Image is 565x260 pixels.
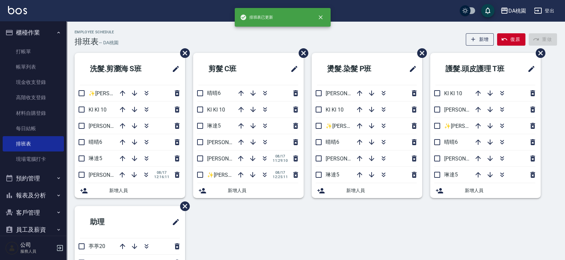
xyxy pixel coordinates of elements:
span: [PERSON_NAME]8 [207,139,250,145]
span: 刪除班表 [175,43,191,63]
p: 服務人員 [20,248,54,254]
span: [PERSON_NAME]3 [444,107,487,113]
h2: 助理 [80,210,141,234]
span: 修改班表的標題 [168,61,180,77]
button: 預約管理 [3,170,64,187]
button: 櫃檯作業 [3,24,64,41]
span: 琳達5 [326,171,339,178]
span: KI KI 10 [326,107,344,113]
img: Person [5,241,19,255]
button: 員工及薪資 [3,221,64,238]
span: ✨[PERSON_NAME] ✨16 [444,123,505,129]
span: 晴晴6 [326,139,339,145]
span: 新增人員 [228,187,298,194]
span: 刪除班表 [531,43,546,63]
button: 客戶管理 [3,204,64,221]
span: 11:29:10 [273,158,288,163]
span: [PERSON_NAME]3 [207,155,250,162]
a: 打帳單 [3,44,64,59]
div: 新增人員 [193,183,304,198]
span: KI KI 10 [89,107,107,113]
a: 高階收支登錄 [3,90,64,105]
h2: 燙髮.染髮 P班 [317,57,393,81]
span: 琳達5 [207,123,221,129]
span: 新增人員 [465,187,535,194]
a: 現場電腦打卡 [3,151,64,167]
span: 修改班表的標題 [168,214,180,230]
span: KI KI 10 [444,90,462,97]
span: 晴晴6 [207,90,221,96]
span: 晴晴6 [444,139,458,145]
span: [PERSON_NAME]3 [89,123,132,129]
span: 葶葶20 [89,243,105,249]
span: 修改班表的標題 [523,61,535,77]
h6: — DA桃園 [99,39,119,46]
span: 琳達5 [89,155,102,161]
div: 新增人員 [75,183,185,198]
span: KI KI 10 [207,107,225,113]
button: close [313,10,328,25]
button: 登出 [531,5,557,17]
div: 新增人員 [312,183,422,198]
button: DA桃園 [498,4,529,18]
a: 每日結帳 [3,121,64,136]
span: [PERSON_NAME]3 [326,155,369,162]
img: Logo [8,6,27,14]
button: 新增 [466,33,494,46]
span: [PERSON_NAME]8 [326,90,369,97]
span: 12:25:11 [273,175,288,179]
h2: 剪髮 C班 [198,57,266,81]
span: 新增人員 [346,187,417,194]
a: 現金收支登錄 [3,75,64,90]
span: ✨[PERSON_NAME] ✨16 [207,172,268,178]
button: 復原 [497,33,525,46]
div: DA桃園 [508,7,526,15]
span: 琳達5 [444,171,458,178]
h2: 洗髮.剪瀏海 S班 [80,57,159,81]
div: 新增人員 [430,183,541,198]
h5: 公司 [20,242,54,248]
span: 刪除班表 [412,43,428,63]
span: 晴晴6 [89,139,102,145]
a: 排班表 [3,136,64,151]
span: 12:16:11 [154,175,169,179]
span: 排班表已更新 [240,14,273,21]
span: [PERSON_NAME]8 [89,172,132,178]
a: 帳單列表 [3,59,64,75]
span: ✨[PERSON_NAME] ✨16 [326,123,386,129]
span: [PERSON_NAME]8 [444,155,487,162]
span: 08/17 [273,170,288,175]
button: save [481,4,494,17]
button: 報表及分析 [3,187,64,204]
a: 材料自購登錄 [3,106,64,121]
h2: Employee Schedule [75,30,119,34]
span: 新增人員 [109,187,180,194]
h3: 排班表 [75,37,99,46]
span: 刪除班表 [294,43,309,63]
span: 08/17 [154,170,169,175]
span: 修改班表的標題 [405,61,417,77]
span: 刪除班表 [175,196,191,216]
span: 修改班表的標題 [286,61,298,77]
span: ✨[PERSON_NAME] ✨16 [89,90,149,97]
span: 08/17 [273,154,288,158]
h2: 護髮.頭皮護理 T班 [435,57,519,81]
